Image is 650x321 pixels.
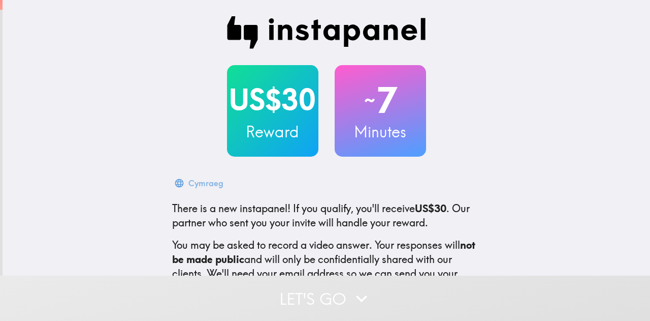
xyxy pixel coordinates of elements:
[172,202,290,215] span: There is a new instapanel!
[227,16,426,49] img: Instapanel
[227,79,318,121] h2: US$30
[172,201,481,230] p: If you qualify, you'll receive . Our partner who sent you your invite will handle your reward.
[188,176,223,190] div: Cymraeg
[227,121,318,142] h3: Reward
[415,202,446,215] b: US$30
[172,239,475,266] b: not be made public
[172,173,227,193] button: Cymraeg
[172,238,481,295] p: You may be asked to record a video answer. Your responses will and will only be confidentially sh...
[363,85,377,115] span: ~
[335,79,426,121] h2: 7
[335,121,426,142] h3: Minutes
